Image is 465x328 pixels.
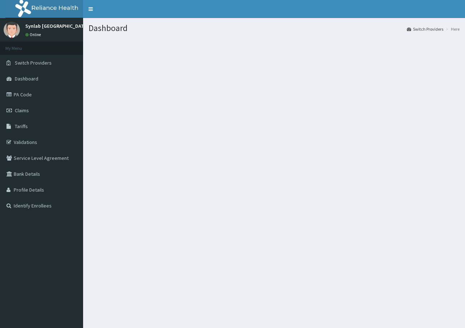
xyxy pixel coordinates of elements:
span: Tariffs [15,123,28,130]
h1: Dashboard [89,23,460,33]
a: Online [25,32,43,37]
p: Synlab [GEOGRAPHIC_DATA] [25,23,89,29]
span: Dashboard [15,75,38,82]
img: User Image [4,22,20,38]
span: Claims [15,107,29,114]
span: Switch Providers [15,60,52,66]
li: Here [444,26,460,32]
a: Switch Providers [407,26,443,32]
